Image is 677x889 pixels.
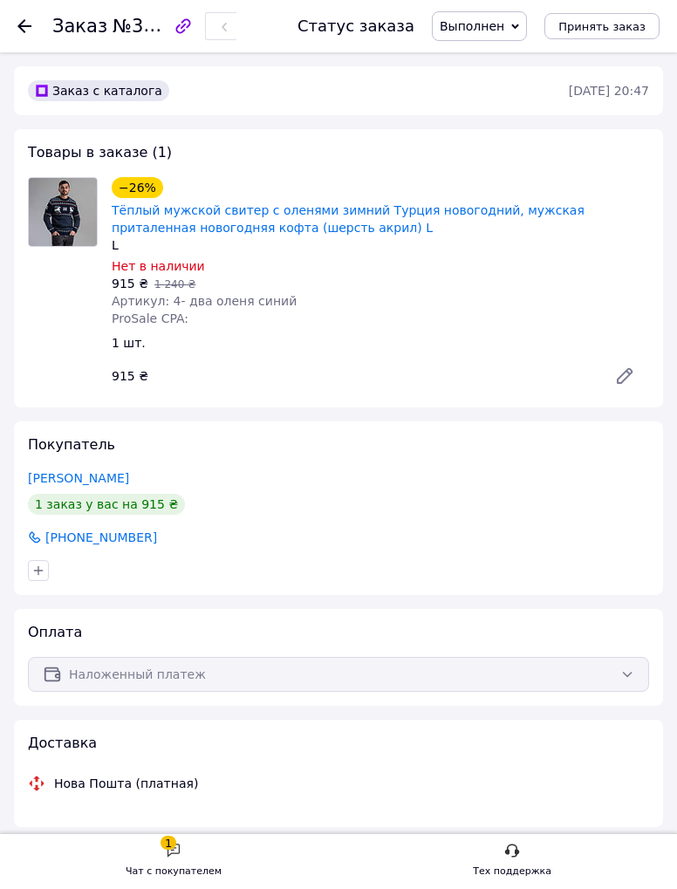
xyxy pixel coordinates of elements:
a: [PERSON_NAME] [28,471,129,485]
a: Тёплый мужской свитер с оленями зимний Турция новогодний, мужская приталенная новогодняя кофта (ш... [112,203,585,235]
time: [DATE] 20:47 [569,84,649,98]
img: Тёплый мужской свитер с оленями зимний Турция новогодний, мужская приталенная новогодняя кофта (ш... [29,178,97,246]
span: 915 ₴ [112,277,148,291]
span: Оплата [28,624,82,640]
div: L [112,236,649,254]
span: Доставка [28,735,97,751]
span: Артикул: 4- два оленя синий [112,294,297,308]
div: Заказ с каталога [28,80,169,101]
span: 1 240 ₴ [154,278,195,291]
div: Статус заказа [297,17,414,35]
span: Товары в заказе (1) [28,144,172,161]
a: [PHONE_NUMBER] [26,529,159,546]
span: Выполнен [440,19,504,33]
span: Принять заказ [558,20,646,33]
div: Нова Пошта (платная) [50,775,202,792]
a: Редактировать [600,359,649,393]
button: Принять заказ [544,13,660,39]
div: Чат с покупателем [126,863,222,880]
div: Тех поддержка [473,863,551,880]
span: Нет в наличии [112,259,205,273]
div: 1 шт. [105,331,656,355]
span: [PHONE_NUMBER] [44,529,159,546]
span: Заказ [52,16,107,37]
div: −26% [112,177,163,198]
div: Вернуться назад [17,17,31,35]
div: 915 ₴ [105,364,593,388]
span: ProSale CPA: [112,311,188,325]
span: №365364390 [113,15,236,37]
div: 1 заказ у вас на 915 ₴ [28,494,185,515]
span: Покупатель [28,436,115,453]
div: 1 [161,836,176,850]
